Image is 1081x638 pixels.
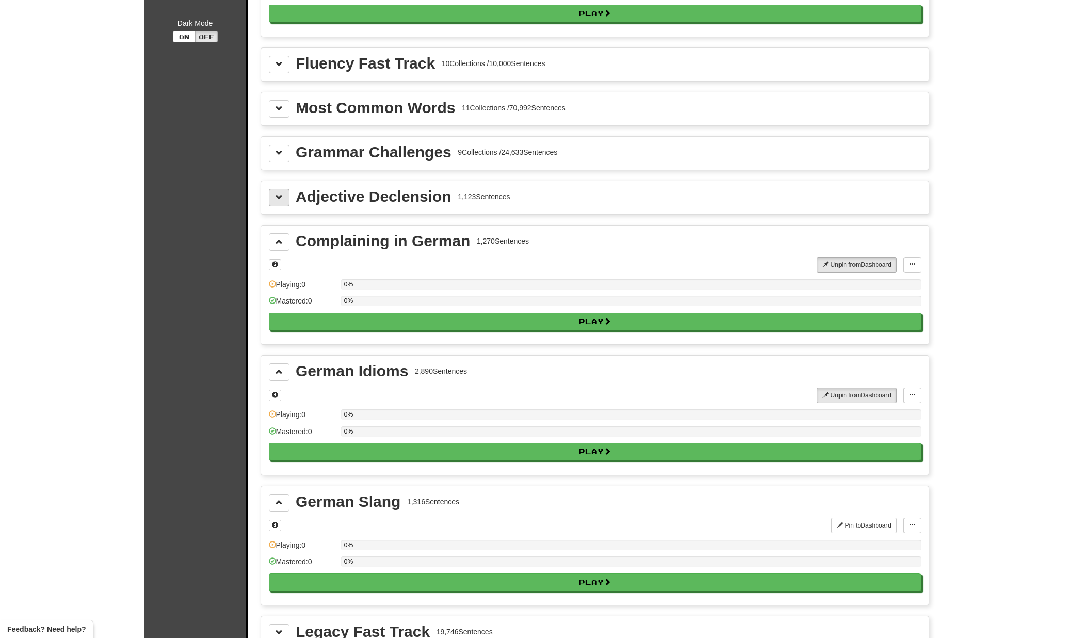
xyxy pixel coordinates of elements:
[442,58,545,69] div: 10 Collections / 10,000 Sentences
[415,366,467,376] div: 2,890 Sentences
[269,426,336,443] div: Mastered: 0
[458,147,557,157] div: 9 Collections / 24,633 Sentences
[407,497,459,507] div: 1,316 Sentences
[296,494,400,509] div: German Slang
[462,103,566,113] div: 11 Collections / 70,992 Sentences
[269,313,921,330] button: Play
[269,296,336,313] div: Mastered: 0
[173,31,196,42] button: On
[269,5,921,22] button: Play
[296,363,408,379] div: German Idioms
[269,573,921,591] button: Play
[269,409,336,426] div: Playing: 0
[296,189,451,204] div: Adjective Declension
[269,279,336,296] div: Playing: 0
[831,518,897,533] button: Pin toDashboard
[296,100,455,116] div: Most Common Words
[296,145,451,160] div: Grammar Challenges
[458,192,510,202] div: 1,123 Sentences
[269,556,336,573] div: Mastered: 0
[269,443,921,460] button: Play
[7,624,86,634] span: Open feedback widget
[152,18,238,28] div: Dark Mode
[269,540,336,557] div: Playing: 0
[296,56,435,71] div: Fluency Fast Track
[296,233,470,249] div: Complaining in German
[477,236,529,246] div: 1,270 Sentences
[437,627,493,637] div: 19,746 Sentences
[817,257,897,273] button: Unpin fromDashboard
[195,31,218,42] button: Off
[817,388,897,403] button: Unpin fromDashboard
